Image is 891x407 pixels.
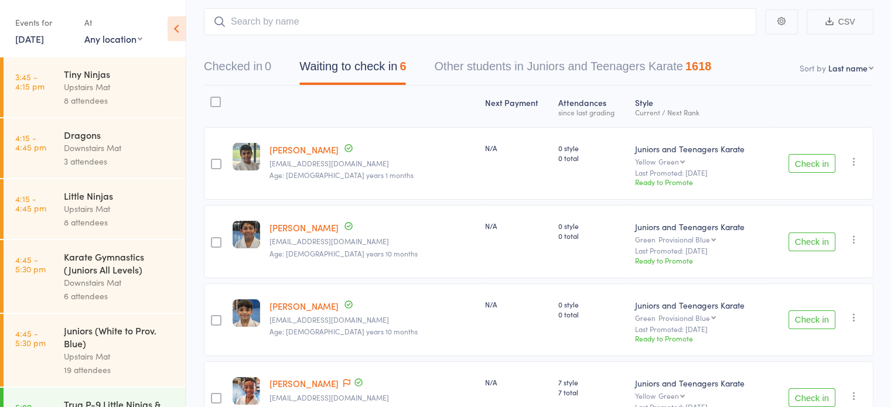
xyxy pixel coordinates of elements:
[269,248,418,258] span: Age: [DEMOGRAPHIC_DATA] years 10 months
[635,377,764,389] div: Juniors and Teenagers Karate
[64,67,176,80] div: Tiny Ninjas
[807,9,873,35] button: CSV
[64,289,176,303] div: 6 attendees
[558,221,626,231] span: 0 style
[485,221,549,231] div: N/A
[64,363,176,377] div: 19 attendees
[15,13,73,32] div: Events for
[485,299,549,309] div: N/A
[64,324,176,350] div: Juniors (White to Prov. Blue)
[64,250,176,276] div: Karate Gymnastics (Juniors All Levels)
[434,54,711,85] button: Other students in Juniors and Teenagers Karate1618
[269,377,339,389] a: [PERSON_NAME]
[828,62,868,74] div: Last name
[4,118,186,178] a: 4:15 -4:45 pmDragonsDownstairs Mat3 attendees
[233,143,260,170] img: image1742436387.png
[233,221,260,248] img: image1740785354.png
[635,158,764,165] div: Yellow
[64,202,176,216] div: Upstairs Mat
[658,314,710,322] div: Provisional Blue
[635,247,764,255] small: Last Promoted: [DATE]
[485,377,549,387] div: N/A
[635,333,764,343] div: Ready to Promote
[635,221,764,232] div: Juniors and Teenagers Karate
[64,128,176,141] div: Dragons
[635,299,764,311] div: Juniors and Teenagers Karate
[204,8,756,35] input: Search by name
[788,310,835,329] button: Check in
[84,32,142,45] div: Any location
[269,300,339,312] a: [PERSON_NAME]
[558,143,626,153] span: 0 style
[635,314,764,322] div: Green
[788,388,835,407] button: Check in
[4,314,186,387] a: 4:45 -5:30 pmJuniors (White to Prov. Blue)Upstairs Mat19 attendees
[233,299,260,327] img: image1740785308.png
[635,169,764,177] small: Last Promoted: [DATE]
[558,231,626,241] span: 0 total
[84,13,142,32] div: At
[480,91,554,122] div: Next Payment
[299,54,406,85] button: Waiting to check in6
[485,143,549,153] div: N/A
[658,392,679,399] div: Green
[64,80,176,94] div: Upstairs Mat
[64,276,176,289] div: Downstairs Mat
[15,194,46,213] time: 4:15 - 4:45 pm
[64,189,176,202] div: Little Ninjas
[265,60,271,73] div: 0
[269,394,476,402] small: Sazia_akter@yahoo.com
[15,329,46,347] time: 4:45 - 5:30 pm
[788,232,835,251] button: Check in
[269,237,476,245] small: akhileshgoswami@gmail.com
[15,72,45,91] time: 3:45 - 4:15 pm
[788,154,835,173] button: Check in
[269,159,476,167] small: Anjsha@gmail.com
[269,221,339,234] a: [PERSON_NAME]
[635,108,764,116] div: Current / Next Rank
[558,153,626,163] span: 0 total
[64,141,176,155] div: Downstairs Mat
[685,60,712,73] div: 1618
[558,377,626,387] span: 7 style
[204,54,271,85] button: Checked in0
[558,309,626,319] span: 0 total
[269,326,418,336] span: Age: [DEMOGRAPHIC_DATA] years 10 months
[15,255,46,273] time: 4:45 - 5:30 pm
[15,32,44,45] a: [DATE]
[64,94,176,107] div: 8 attendees
[4,240,186,313] a: 4:45 -5:30 pmKarate Gymnastics (Juniors All Levels)Downstairs Mat6 attendees
[635,143,764,155] div: Juniors and Teenagers Karate
[658,235,710,243] div: Provisional Blue
[558,299,626,309] span: 0 style
[635,392,764,399] div: Yellow
[269,170,414,180] span: Age: [DEMOGRAPHIC_DATA] years 1 months
[558,387,626,397] span: 7 total
[400,60,406,73] div: 6
[635,255,764,265] div: Ready to Promote
[4,179,186,239] a: 4:15 -4:45 pmLittle NinjasUpstairs Mat8 attendees
[233,377,260,405] img: image1647844367.png
[558,108,626,116] div: since last grading
[64,155,176,168] div: 3 attendees
[630,91,769,122] div: Style
[64,216,176,229] div: 8 attendees
[269,143,339,156] a: [PERSON_NAME]
[554,91,630,122] div: Atten­dances
[635,235,764,243] div: Green
[4,57,186,117] a: 3:45 -4:15 pmTiny NinjasUpstairs Mat8 attendees
[15,133,46,152] time: 4:15 - 4:45 pm
[800,62,826,74] label: Sort by
[635,325,764,333] small: Last Promoted: [DATE]
[635,177,764,187] div: Ready to Promote
[64,350,176,363] div: Upstairs Mat
[269,316,476,324] small: alokggoswami@gmail.com
[658,158,679,165] div: Green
